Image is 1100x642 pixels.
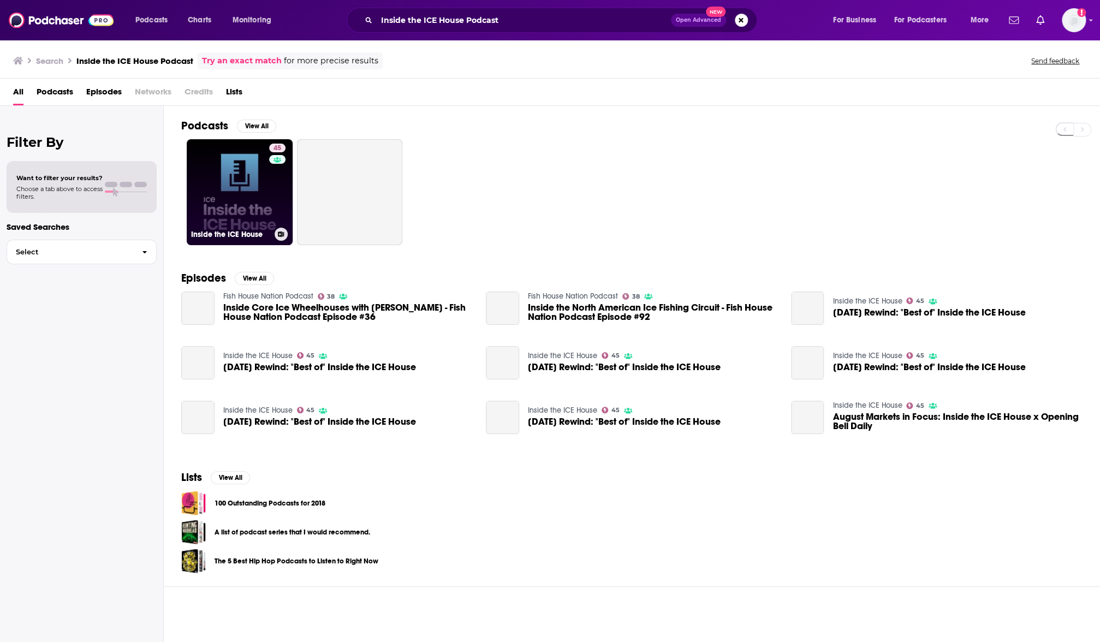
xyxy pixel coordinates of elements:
span: Lists [226,83,242,105]
a: June 2025 Rewind: "Best of" Inside the ICE House [791,292,824,325]
a: May 2025 Rewind: "Best of" Inside the ICE House [223,362,416,372]
a: Show notifications dropdown [1004,11,1023,29]
span: [DATE] Rewind: "Best of" Inside the ICE House [528,362,721,372]
h2: Lists [181,471,202,484]
span: [DATE] Rewind: "Best of" Inside the ICE House [223,417,416,426]
a: 45Inside the ICE House [187,139,293,245]
button: View All [211,471,250,484]
a: A list of podcast series that I would recommend. [215,526,370,538]
span: 38 [632,294,640,299]
h3: Inside the ICE House Podcast [76,56,193,66]
button: Send feedback [1028,56,1083,66]
span: Want to filter your results? [16,174,103,182]
a: The 5 Best Hip Hop Podcasts to Listen to Right Now [215,555,378,567]
a: 45 [602,407,620,413]
button: Show profile menu [1062,8,1086,32]
a: Inside the ICE House [223,351,293,360]
span: Podcasts [135,13,168,28]
button: View All [235,272,274,285]
a: Podcasts [37,83,73,105]
div: Search podcasts, credits, & more... [357,8,768,33]
span: For Business [833,13,876,28]
a: ListsView All [181,471,250,484]
h2: Podcasts [181,119,228,133]
button: open menu [887,11,962,29]
a: EpisodesView All [181,271,274,285]
a: March 2025 Rewind: "Best of" Inside the ICE House [486,346,519,379]
span: 45 [273,143,281,154]
input: Search podcasts, credits, & more... [377,11,671,29]
span: Select [7,248,133,255]
a: 100 Outstanding Podcasts for 2018 [181,491,206,515]
span: 45 [916,353,924,358]
h2: Episodes [181,271,226,285]
a: 45 [906,402,924,409]
a: Inside the ICE House [833,351,902,360]
a: June 2025 Rewind: "Best of" Inside the ICE House [833,308,1025,317]
button: Open AdvancedNew [671,14,726,27]
a: Inside the North American Ice Fishing Circuit - Fish House Nation Podcast Episode #92 [528,303,778,322]
span: 45 [916,403,924,408]
a: 45 [297,407,315,413]
span: Charts [188,13,211,28]
a: 38 [622,293,640,300]
span: Networks [135,83,171,105]
button: Select [7,240,157,264]
a: Inside the ICE House [833,296,902,306]
span: 45 [306,353,314,358]
a: Fish House Nation Podcast [528,292,618,301]
a: April 2025 Rewind: "Best of" Inside the ICE House [528,417,721,426]
span: The 5 Best Hip Hop Podcasts to Listen to Right Now [181,549,206,573]
a: 100 Outstanding Podcasts for 2018 [215,497,325,509]
span: 38 [327,294,335,299]
button: open menu [128,11,182,29]
span: [DATE] Rewind: "Best of" Inside the ICE House [833,308,1025,317]
a: Episodes [86,83,122,105]
a: Inside the ICE House [528,406,597,415]
a: 45 [269,144,286,152]
a: Inside the North American Ice Fishing Circuit - Fish House Nation Podcast Episode #92 [486,292,519,325]
a: May 2025 Rewind: "Best of" Inside the ICE House [181,346,215,379]
svg: Add a profile image [1077,8,1086,17]
img: User Profile [1062,8,1086,32]
span: Logged in as jennevievef [1062,8,1086,32]
a: 45 [297,352,315,359]
span: for more precise results [284,55,378,67]
p: Saved Searches [7,222,157,232]
a: 45 [906,352,924,359]
span: 45 [611,353,620,358]
a: March 2025 Rewind: "Best of" Inside the ICE House [791,346,824,379]
a: August Markets in Focus: Inside the ICE House x Opening Bell Daily [833,412,1083,431]
a: 38 [318,293,335,300]
a: A list of podcast series that I would recommend. [181,520,206,544]
span: Monitoring [233,13,271,28]
span: Choose a tab above to access filters. [16,185,103,200]
img: Podchaser - Follow, Share and Rate Podcasts [9,10,114,31]
a: March 2025 Rewind: "Best of" Inside the ICE House [833,362,1025,372]
button: open menu [825,11,890,29]
a: PodcastsView All [181,119,276,133]
span: Inside Core Ice Wheelhouses with [PERSON_NAME] - Fish House Nation Podcast Episode #36 [223,303,473,322]
a: April 2025 Rewind: "Best of" Inside the ICE House [486,401,519,434]
a: 45 [602,352,620,359]
span: 45 [306,408,314,413]
a: Fish House Nation Podcast [223,292,313,301]
a: March 2025 Rewind: "Best of" Inside the ICE House [528,362,721,372]
a: All [13,83,23,105]
span: [DATE] Rewind: "Best of" Inside the ICE House [223,362,416,372]
a: August Markets in Focus: Inside the ICE House x Opening Bell Daily [791,401,824,434]
span: For Podcasters [894,13,947,28]
h2: Filter By [7,134,157,150]
h3: Inside the ICE House [191,230,270,239]
a: Try an exact match [202,55,282,67]
a: April 2025 Rewind: "Best of" Inside the ICE House [223,417,416,426]
h3: Search [36,56,63,66]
